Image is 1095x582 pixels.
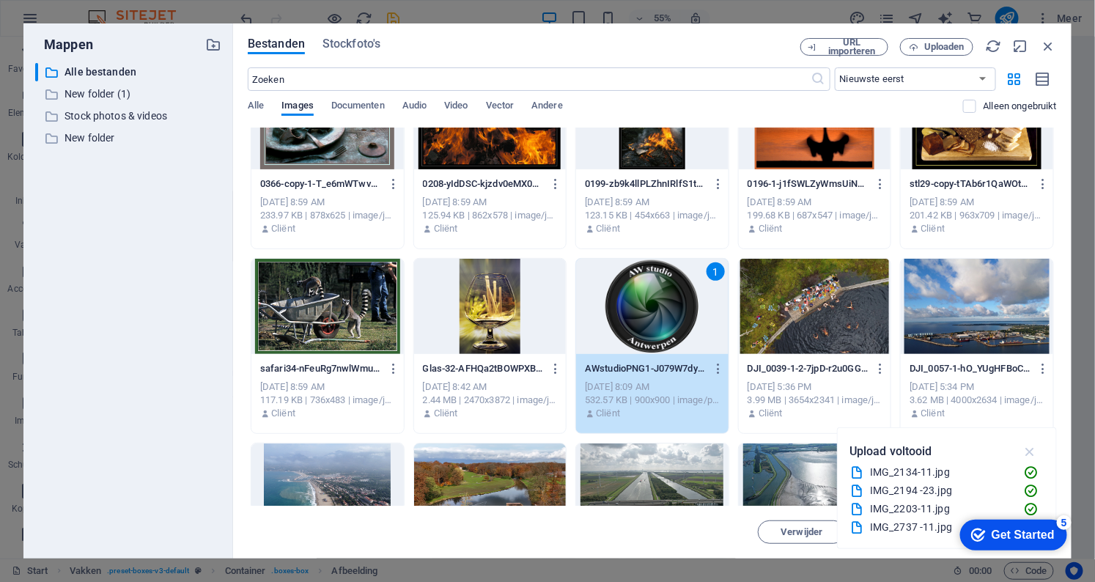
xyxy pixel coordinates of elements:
[748,380,882,394] div: [DATE] 5:36 PM
[748,196,882,209] div: [DATE] 8:59 AM
[781,528,823,537] span: Verwijder
[870,482,1012,499] div: IMG_2194 -23.jpg
[910,177,1031,191] p: stl29-copy-tTAb6r1QaWOtE3d9fzLH0Q.jpg
[248,97,264,117] span: Alle
[260,177,381,191] p: 0366-copy-1-T_e6mWTwvq88LK44xRG0YQ.jpg
[870,464,1012,481] div: IMG_2134-11.jpg
[910,394,1044,407] div: 3.62 MB | 4000x2634 | image/jpeg
[822,38,882,56] span: URL importeren
[984,100,1057,113] p: Laat alleen bestanden zien die nog niet op de website worden gebruikt. Bestanden die tijdens deze...
[1041,38,1057,54] i: Sluiten
[910,196,1044,209] div: [DATE] 8:59 AM
[921,407,945,420] p: Cliënt
[585,394,720,407] div: 532.57 KB | 900x900 | image/png
[910,362,1031,375] p: DJI_0057-1-hO_YUgHFBoCtMf93EwiOsg.jpg
[281,97,314,117] span: Images
[1013,38,1029,54] i: Minimaliseren
[402,97,427,117] span: Audio
[924,43,965,51] span: Uploaden
[423,380,558,394] div: [DATE] 8:42 AM
[748,394,882,407] div: 3.99 MB | 3654x2341 | image/jpeg
[870,501,1012,517] div: IMG_2203-11.jpg
[434,222,458,235] p: Cliënt
[585,362,706,375] p: AWstudioPNG1-J079W7dycZX6w9BIJJV0dg.png
[486,97,515,117] span: Vector
[849,442,932,461] p: Upload voltooid
[260,380,395,394] div: [DATE] 8:59 AM
[707,262,725,281] div: 1
[12,7,119,38] div: Get Started 5 items remaining, 0% complete
[900,38,973,56] button: Uploaden
[35,107,221,125] div: Stock photos & videos
[260,394,395,407] div: 117.19 KB | 736x483 | image/jpeg
[35,129,221,147] div: New folder
[910,380,1044,394] div: [DATE] 5:34 PM
[271,222,295,235] p: Cliënt
[35,35,93,54] p: Mappen
[585,380,720,394] div: [DATE] 8:09 AM
[444,97,468,117] span: Video
[322,35,380,53] span: Stockfoto's
[331,97,385,117] span: Documenten
[758,520,846,544] button: Verwijder
[108,3,123,18] div: 5
[759,222,783,235] p: Cliënt
[800,38,888,56] button: URL importeren
[423,394,558,407] div: 2.44 MB | 2470x3872 | image/jpeg
[423,209,558,222] div: 125.94 KB | 862x578 | image/jpeg
[248,35,305,53] span: Bestanden
[585,196,720,209] div: [DATE] 8:59 AM
[248,67,811,91] input: Zoeken
[64,86,194,103] p: New folder (1)
[64,64,194,81] p: Alle bestanden
[423,177,544,191] p: 0208-yIdDSC-kjzdv0eMX0xSQYQ.jpg
[423,362,544,375] p: Glas-32-AFHQa2tBOWPXBpGgloP1aA.jpg
[870,519,1012,536] div: IMG_2737 -11.jpg
[748,177,869,191] p: 0196-1-j1fSWLZyWmsUiNF9izHyfQ.jpg
[260,362,381,375] p: safari34-nFeuRg7nwlWmuDDt1TfoUw.jpg
[434,407,458,420] p: Cliënt
[531,97,563,117] span: Andere
[35,85,221,103] div: New folder (1)
[205,37,221,53] i: Nieuwe map aanmaken
[423,196,558,209] div: [DATE] 8:59 AM
[748,362,869,375] p: DJI_0039-1-2-7jpD-r2u0GG7crZtTXABeA.jpg
[35,63,38,81] div: ​
[748,209,882,222] div: 199.68 KB | 687x547 | image/jpeg
[596,407,620,420] p: Cliënt
[260,196,395,209] div: [DATE] 8:59 AM
[43,16,106,29] div: Get Started
[910,209,1044,222] div: 201.42 KB | 963x709 | image/jpeg
[596,222,620,235] p: Cliënt
[260,209,395,222] div: 233.97 KB | 878x625 | image/jpeg
[985,38,1001,54] i: Opnieuw laden
[585,209,720,222] div: 123.15 KB | 454x663 | image/jpeg
[585,177,706,191] p: 0199-zb9k4llPLZhnIRlfS1tKCg.jpg
[64,108,194,125] p: Stock photos & videos
[921,222,945,235] p: Cliënt
[759,407,783,420] p: Cliënt
[271,407,295,420] p: Cliënt
[64,130,194,147] p: New folder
